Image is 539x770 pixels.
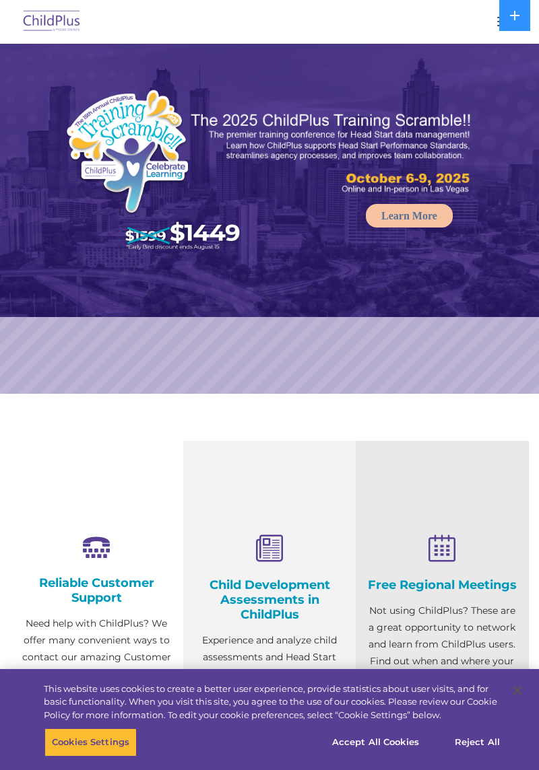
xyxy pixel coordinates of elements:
button: Cookies Settings [44,728,137,757]
p: Need help with ChildPlus? We offer many convenient ways to contact our amazing Customer Support r... [20,615,173,733]
a: Learn More [366,204,453,228]
div: This website uses cookies to create a better user experience, provide statistics about user visit... [44,682,501,722]
h4: Child Development Assessments in ChildPlus [193,577,346,622]
p: Not using ChildPlus? These are a great opportunity to network and learn from ChildPlus users. Fin... [366,602,519,703]
button: Close [503,676,532,705]
button: Accept All Cookies [325,728,426,757]
h4: Free Regional Meetings [366,577,519,592]
button: Reject All [435,728,519,757]
h4: Reliable Customer Support [20,575,173,605]
img: ChildPlus by Procare Solutions [20,6,84,38]
p: Experience and analyze child assessments and Head Start data management in one system with zero c... [193,632,346,733]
